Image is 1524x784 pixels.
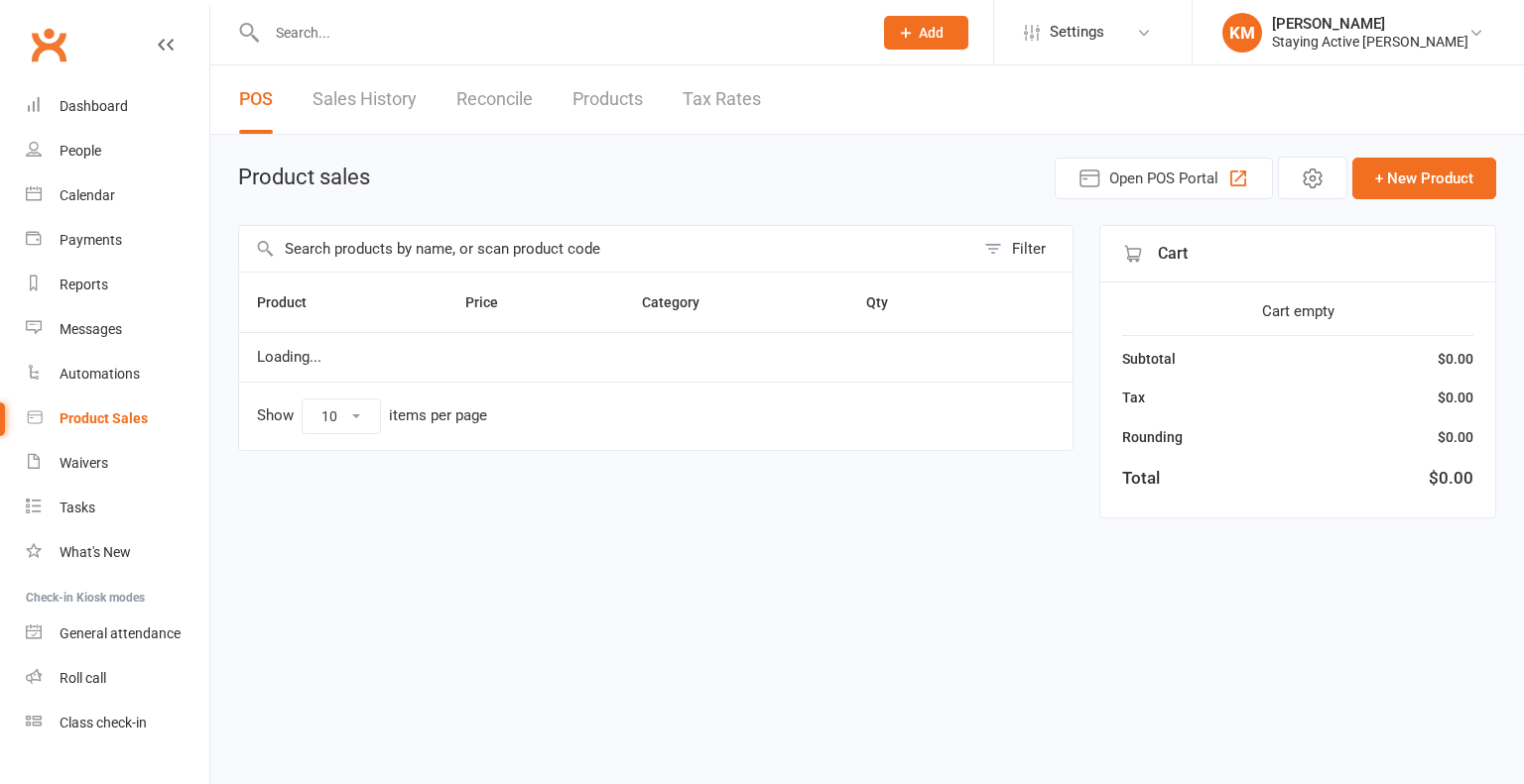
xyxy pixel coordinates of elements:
[60,187,115,203] div: Calendar
[26,441,209,486] a: Waivers
[1438,348,1473,370] div: $0.00
[572,65,643,134] a: Products
[26,173,209,218] a: Calendar
[1109,167,1218,190] span: Open POS Portal
[1012,237,1046,261] div: Filter
[465,290,520,314] button: Price
[60,321,122,337] div: Messages
[1050,10,1104,55] span: Settings
[1122,387,1145,408] div: Tax
[238,166,370,189] h1: Product sales
[1122,465,1160,492] div: Total
[60,715,147,730] div: Class check-in
[239,65,273,134] a: POS
[60,455,108,471] div: Waivers
[26,307,209,352] a: Messages
[456,65,533,134] a: Reconcile
[26,218,209,263] a: Payments
[26,530,209,575] a: What's New
[257,398,487,434] div: Show
[1122,299,1473,323] div: Cart empty
[26,352,209,396] a: Automations
[974,226,1073,272] button: Filter
[60,143,101,159] div: People
[60,232,122,248] div: Payments
[26,84,209,129] a: Dashboard
[60,625,181,641] div: General attendance
[24,20,73,69] a: Clubworx
[1352,158,1496,199] button: + New Product
[26,612,209,656] a: General attendance kiosk mode
[26,263,209,307] a: Reports
[60,98,128,114] div: Dashboard
[60,670,106,686] div: Roll call
[257,290,328,314] button: Product
[1438,426,1473,448] div: $0.00
[919,25,944,41] span: Add
[866,294,910,310] span: Qty
[1429,465,1473,492] div: $0.00
[60,544,131,560] div: What's New
[313,65,417,134] a: Sales History
[866,290,910,314] button: Qty
[1100,226,1495,282] div: Cart
[261,19,858,47] input: Search...
[1272,33,1468,51] div: Staying Active [PERSON_NAME]
[1055,158,1273,199] button: Open POS Portal
[26,656,209,701] a: Roll call
[26,486,209,530] a: Tasks
[60,277,108,292] div: Reports
[239,226,974,272] input: Search products by name, or scan product code
[642,290,721,314] button: Category
[257,294,328,310] span: Product
[1122,348,1176,370] div: Subtotal
[389,407,487,424] div: items per page
[1122,426,1183,448] div: Rounding
[26,701,209,745] a: Class kiosk mode
[60,366,140,382] div: Automations
[1438,387,1473,408] div: $0.00
[465,294,520,310] span: Price
[1272,15,1468,33] div: [PERSON_NAME]
[60,500,95,515] div: Tasks
[884,16,968,50] button: Add
[642,294,721,310] span: Category
[239,332,1073,382] td: Loading...
[26,396,209,441] a: Product Sales
[683,65,761,134] a: Tax Rates
[1222,13,1262,53] div: KM
[26,129,209,173] a: People
[60,410,148,426] div: Product Sales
